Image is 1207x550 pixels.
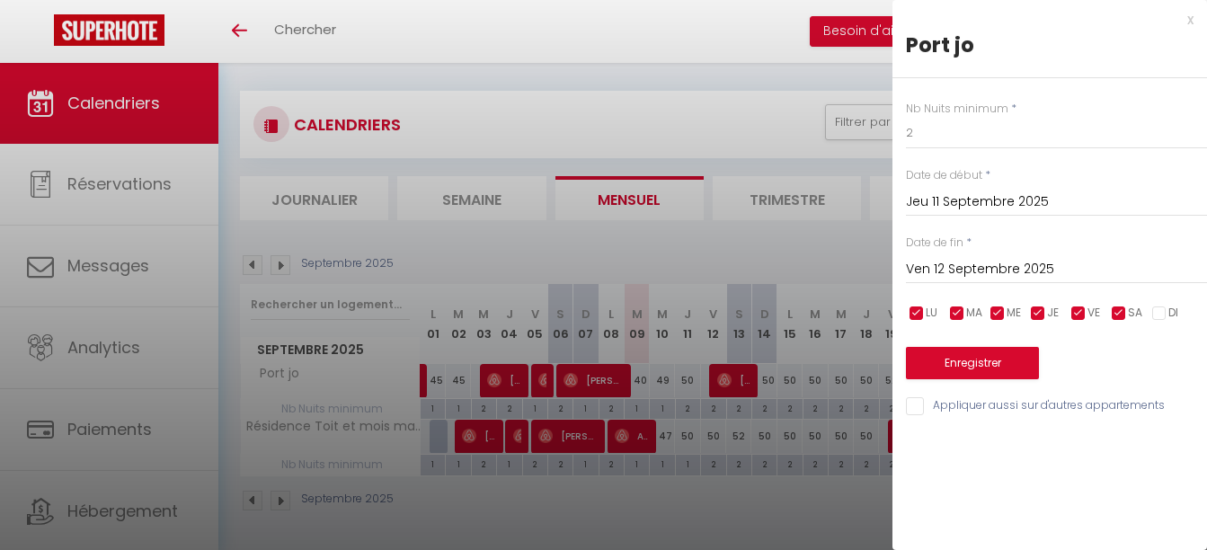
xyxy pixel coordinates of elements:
[926,305,937,322] span: LU
[906,235,963,252] label: Date de fin
[14,7,68,61] button: Ouvrir le widget de chat LiveChat
[1047,305,1059,322] span: JE
[906,167,982,184] label: Date de début
[1128,305,1142,322] span: SA
[906,101,1008,118] label: Nb Nuits minimum
[1168,305,1178,322] span: DI
[906,347,1039,379] button: Enregistrer
[892,9,1194,31] div: x
[966,305,982,322] span: MA
[1087,305,1100,322] span: VE
[906,31,1194,59] div: Port jo
[1007,305,1021,322] span: ME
